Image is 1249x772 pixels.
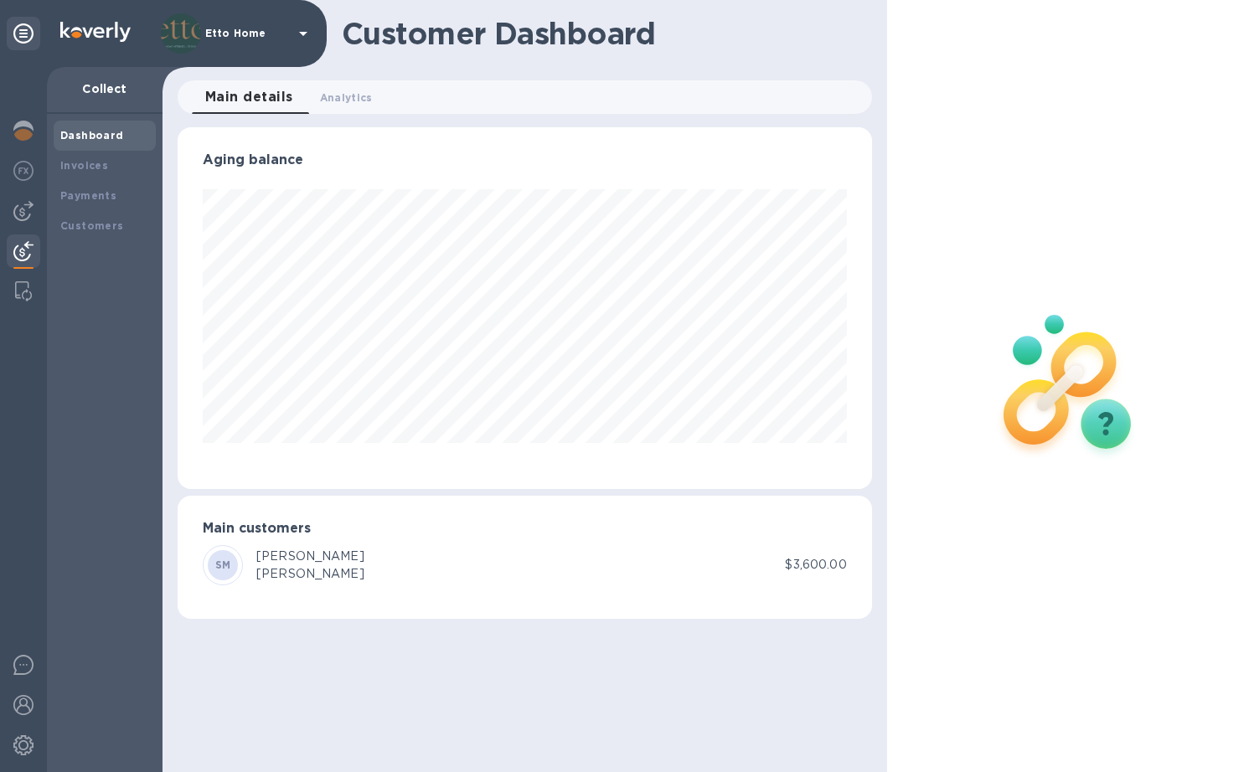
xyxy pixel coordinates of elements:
b: SM [215,558,231,571]
div: Unpin categories [7,17,40,50]
b: Dashboard [60,129,124,142]
h3: Aging balance [203,152,847,168]
img: Foreign exchange [13,161,34,181]
b: Invoices [60,159,108,172]
img: Logo [60,22,131,42]
b: Customers [60,219,124,232]
p: $3,600.00 [785,556,846,574]
p: Collect [60,80,149,97]
p: Etto Home [205,28,289,39]
span: Main details [205,85,293,109]
b: Payments [60,189,116,202]
h3: Main customers [203,521,847,537]
div: [PERSON_NAME] [256,548,364,565]
span: Analytics [320,89,373,106]
div: [PERSON_NAME] [256,565,364,583]
h1: Customer Dashboard [342,16,860,51]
